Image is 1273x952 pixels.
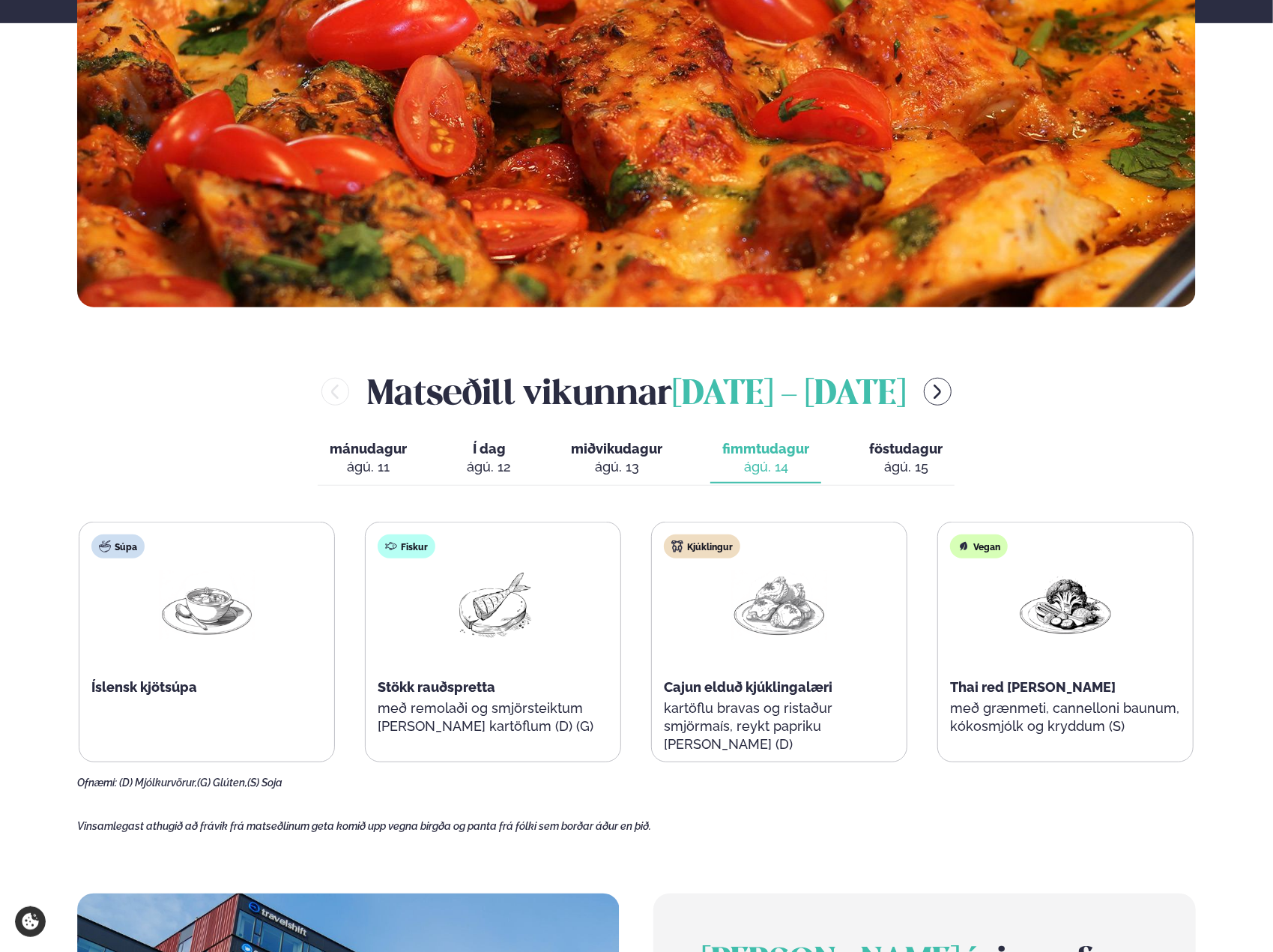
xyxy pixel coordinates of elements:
[99,540,111,552] img: soup.svg
[664,699,895,753] p: kartöflu bravas og ristaður smjörmaís, reykt papriku [PERSON_NAME] (D)
[710,434,821,483] button: fimmtudagur ágú. 14
[924,378,952,406] button: menu-btn-right
[571,441,662,457] span: miðvikudagur
[15,906,46,937] a: Cookie settings
[197,777,247,789] span: (G) Glúten,
[722,458,809,476] div: ágú. 14
[77,777,117,789] span: Ofnæmi:
[119,777,197,789] span: (D) Mjólkurvörur,
[467,458,511,476] div: ágú. 12
[869,441,943,457] span: föstudagur
[159,570,255,640] img: Soup.png
[77,820,651,832] span: Vinsamlegast athugið að frávik frá matseðlinum geta komið upp vegna birgða og panta frá fólki sem...
[445,570,541,640] img: Fish.png
[1018,570,1113,640] img: Vegan.png
[378,699,608,735] p: með remolaði og smjörsteiktum [PERSON_NAME] kartöflum (D) (G)
[731,570,827,640] img: Chicken-thighs.png
[321,378,349,406] button: menu-btn-left
[950,699,1181,735] p: með grænmeti, cannelloni baunum, kókosmjólk og kryddum (S)
[330,441,407,457] span: mánudagur
[455,434,523,483] button: Í dag ágú. 12
[857,434,955,483] button: föstudagur ágú. 15
[247,777,282,789] span: (S) Soja
[671,540,683,552] img: chicken.svg
[91,679,197,695] span: Íslensk kjötsúpa
[664,534,740,558] div: Kjúklingur
[378,534,435,558] div: Fiskur
[467,440,511,458] span: Í dag
[378,679,495,695] span: Stökk rauðspretta
[91,534,145,558] div: Súpa
[318,434,419,483] button: mánudagur ágú. 11
[672,379,906,412] span: [DATE] - [DATE]
[330,458,407,476] div: ágú. 11
[385,540,397,552] img: fish.svg
[950,679,1116,695] span: Thai red [PERSON_NAME]
[950,534,1008,558] div: Vegan
[869,458,943,476] div: ágú. 15
[559,434,674,483] button: miðvikudagur ágú. 13
[664,679,832,695] span: Cajun elduð kjúklingalæri
[367,367,906,416] h2: Matseðill vikunnar
[958,540,970,552] img: Vegan.svg
[722,441,809,457] span: fimmtudagur
[571,458,662,476] div: ágú. 13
